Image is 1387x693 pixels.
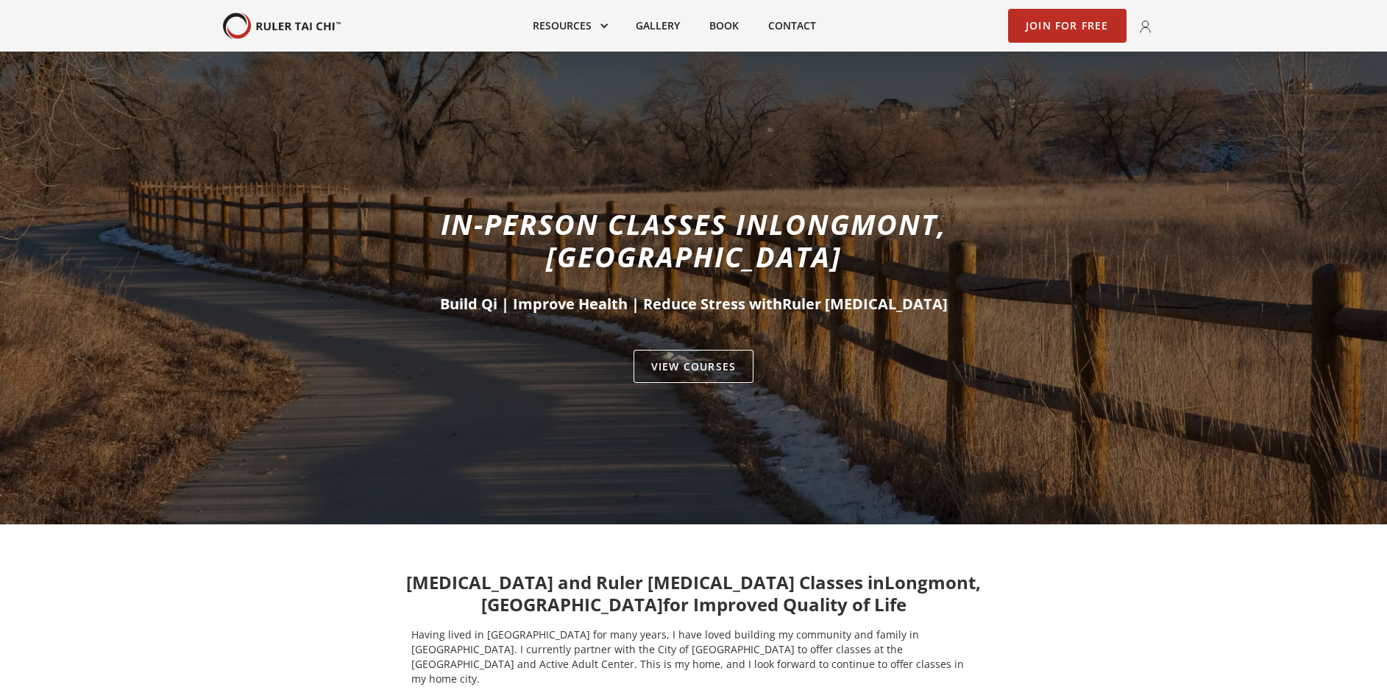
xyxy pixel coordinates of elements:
h1: In-person classes in [350,208,1038,272]
a: Gallery [621,10,695,42]
h3: [MEDICAL_DATA] and Ruler [MEDICAL_DATA] Classes in for Improved Quality of Life [317,571,1071,616]
a: home [223,13,341,40]
span: Longmont, [GEOGRAPHIC_DATA] [481,570,982,616]
div: Resources [518,10,621,42]
span: Ruler [MEDICAL_DATA] [782,294,948,314]
a: Join for Free [1008,9,1127,43]
a: VIEW Courses [634,350,753,384]
img: Your Brand Name [223,13,341,40]
a: Book [695,10,753,42]
a: Contact [753,10,831,42]
p: Having lived in [GEOGRAPHIC_DATA] for many years, I have loved building my community and family i... [411,627,976,686]
span: Longmont, [GEOGRAPHIC_DATA] [546,205,947,275]
h2: Build Qi | Improve Health | Reduce Stress with [350,294,1038,314]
